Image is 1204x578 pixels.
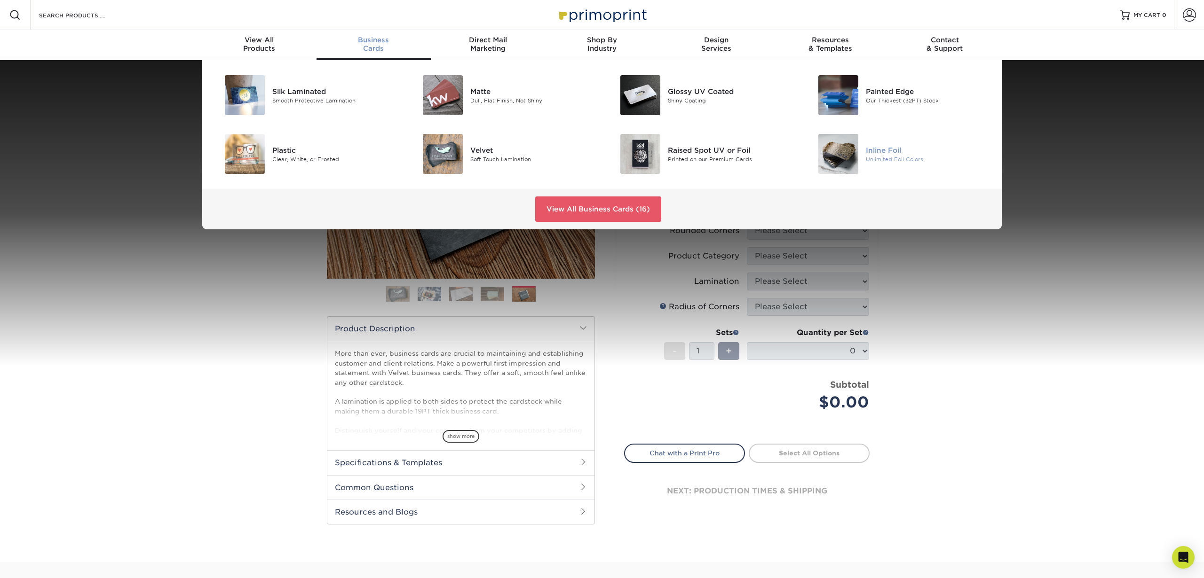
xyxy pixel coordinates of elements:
[272,155,397,163] div: Clear, White, or Frosted
[214,130,397,178] a: Plastic Business Cards Plastic Clear, White, or Frosted
[327,500,594,524] h2: Resources and Blogs
[431,30,545,60] a: Direct MailMarketing
[214,71,397,119] a: Silk Laminated Business Cards Silk Laminated Smooth Protective Lamination
[327,450,594,475] h2: Specifications & Templates
[412,71,595,119] a: Matte Business Cards Matte Dull, Flat Finish, Not Shiny
[818,75,858,115] img: Painted Edge Business Cards
[535,196,661,222] a: View All Business Cards (16)
[470,145,595,155] div: Velvet
[624,444,745,462] a: Chat with a Print Pro
[887,36,1002,44] span: Contact
[555,5,649,25] img: Primoprint
[202,30,317,60] a: View AllProducts
[866,155,990,163] div: Unlimited Foil Colors
[272,86,397,96] div: Silk Laminated
[830,379,869,390] strong: Subtotal
[202,36,317,53] div: Products
[668,145,792,155] div: Raised Spot UV or Foil
[668,96,792,104] div: Shiny Coating
[470,96,595,104] div: Dull, Flat Finish, Not Shiny
[225,134,265,174] img: Plastic Business Cards
[317,36,431,44] span: Business
[620,134,660,174] img: Raised Spot UV or Foil Business Cards
[749,444,870,462] a: Select All Options
[545,36,659,44] span: Shop By
[1172,546,1195,569] div: Open Intercom Messenger
[431,36,545,53] div: Marketing
[866,96,990,104] div: Our Thickest (32PT) Stock
[659,30,773,60] a: DesignServices
[443,430,479,443] span: show more
[423,134,463,174] img: Velvet Business Cards
[2,549,80,575] iframe: Google Customer Reviews
[866,145,990,155] div: Inline Foil
[470,86,595,96] div: Matte
[545,36,659,53] div: Industry
[659,36,773,44] span: Design
[807,130,991,178] a: Inline Foil Business Cards Inline Foil Unlimited Foil Colors
[470,155,595,163] div: Soft Touch Lamination
[866,86,990,96] div: Painted Edge
[545,30,659,60] a: Shop ByIndustry
[272,96,397,104] div: Smooth Protective Lamination
[317,36,431,53] div: Cards
[773,36,887,44] span: Resources
[225,75,265,115] img: Silk Laminated Business Cards
[609,71,793,119] a: Glossy UV Coated Business Cards Glossy UV Coated Shiny Coating
[754,391,869,414] div: $0.00
[887,36,1002,53] div: & Support
[327,475,594,500] h2: Common Questions
[609,130,793,178] a: Raised Spot UV or Foil Business Cards Raised Spot UV or Foil Printed on our Premium Cards
[773,30,887,60] a: Resources& Templates
[202,36,317,44] span: View All
[659,36,773,53] div: Services
[620,75,660,115] img: Glossy UV Coated Business Cards
[412,130,595,178] a: Velvet Business Cards Velvet Soft Touch Lamination
[1162,12,1166,18] span: 0
[272,145,397,155] div: Plastic
[38,9,130,21] input: SEARCH PRODUCTS.....
[887,30,1002,60] a: Contact& Support
[423,75,463,115] img: Matte Business Cards
[807,71,991,119] a: Painted Edge Business Cards Painted Edge Our Thickest (32PT) Stock
[773,36,887,53] div: & Templates
[431,36,545,44] span: Direct Mail
[624,463,870,519] div: next: production times & shipping
[818,134,858,174] img: Inline Foil Business Cards
[317,30,431,60] a: BusinessCards
[1133,11,1160,19] span: MY CART
[668,155,792,163] div: Printed on our Premium Cards
[668,86,792,96] div: Glossy UV Coated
